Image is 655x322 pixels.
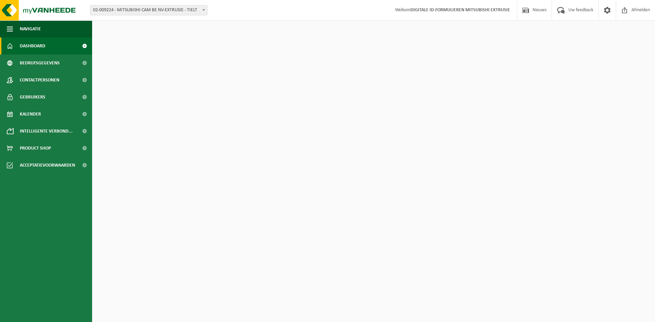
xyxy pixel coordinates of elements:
[20,123,73,140] span: Intelligente verbond...
[20,37,45,55] span: Dashboard
[90,5,207,15] span: 02-009224 - MITSUBISHI CAM BE NV-EXTRUSIE - TIELT
[410,7,510,13] strong: DIGITALE ID-FORMULIEREN MITSUBISHI EXTRUSIE
[20,157,75,174] span: Acceptatievoorwaarden
[20,106,41,123] span: Kalender
[20,140,51,157] span: Product Shop
[20,89,45,106] span: Gebruikers
[20,72,59,89] span: Contactpersonen
[20,55,60,72] span: Bedrijfsgegevens
[20,20,41,37] span: Navigatie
